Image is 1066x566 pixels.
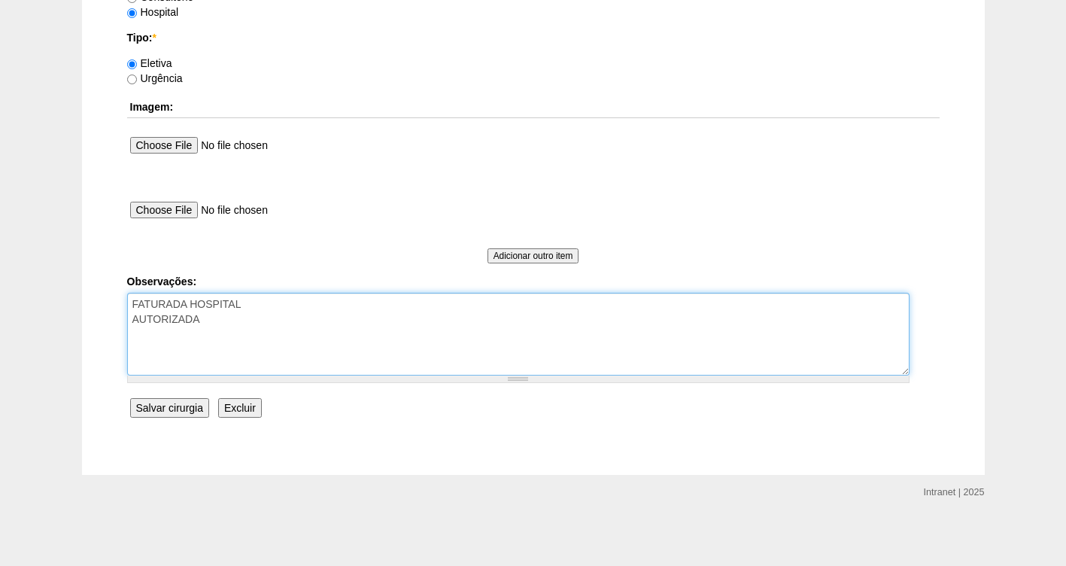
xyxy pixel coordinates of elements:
[127,30,940,45] label: Tipo:
[127,6,179,18] label: Hospital
[127,75,137,84] input: Urgência
[127,59,137,69] input: Eletiva
[127,8,137,18] input: Hospital
[218,398,262,418] input: Excluir
[127,57,172,69] label: Eletiva
[127,96,940,118] th: Imagem:
[924,485,985,500] div: Intranet | 2025
[152,32,156,44] span: Este campo é obrigatório.
[127,274,940,289] label: Observações:
[130,398,209,418] input: Salvar cirurgia
[127,72,183,84] label: Urgência
[487,248,579,263] input: Adicionar outro item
